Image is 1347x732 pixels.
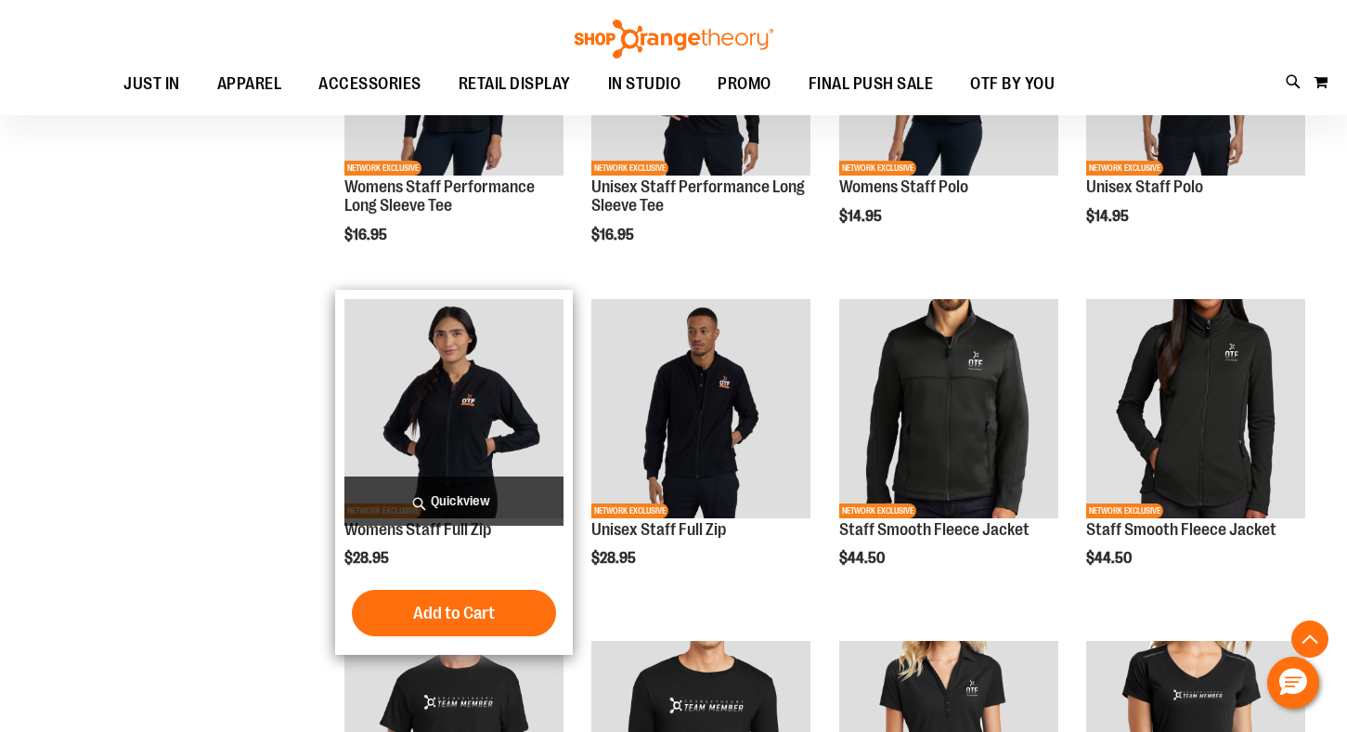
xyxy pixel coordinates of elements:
[809,63,934,105] span: FINAL PUSH SALE
[1086,161,1163,176] span: NETWORK EXCLUSIVE
[839,208,885,225] span: $14.95
[123,63,180,105] span: JUST IN
[591,299,810,521] a: Unisex Staff Full ZipNETWORK EXCLUSIVE
[591,299,810,518] img: Unisex Staff Full Zip
[1267,657,1319,709] button: Hello, have a question? Let’s chat.
[839,299,1058,521] a: Product image for Smooth Fleece JacketNETWORK EXCLUSIVE
[589,63,700,105] a: IN STUDIO
[318,63,421,105] span: ACCESSORIES
[699,63,790,106] a: PROMO
[344,161,421,176] span: NETWORK EXCLUSIVE
[839,550,887,567] span: $44.50
[830,290,1068,615] div: product
[1291,621,1328,658] button: Back To Top
[344,299,563,521] a: Womens Staff Full ZipNETWORK EXCLUSIVE
[1086,299,1305,518] img: Product image for Smooth Fleece Jacket
[839,520,1030,539] a: Staff Smooth Fleece Jacket
[839,503,916,518] span: NETWORK EXCLUSIVE
[1077,290,1315,615] div: product
[970,63,1055,105] span: OTF BY YOU
[352,590,556,636] button: Add to Cart
[790,63,952,106] a: FINAL PUSH SALE
[217,63,282,105] span: APPAREL
[1086,208,1132,225] span: $14.95
[1086,503,1163,518] span: NETWORK EXCLUSIVE
[591,550,639,567] span: $28.95
[718,63,771,105] span: PROMO
[582,290,820,615] div: product
[591,177,805,215] a: Unisex Staff Performance Long Sleeve Tee
[1086,550,1134,567] span: $44.50
[839,299,1058,518] img: Product image for Smooth Fleece Jacket
[199,63,301,106] a: APPAREL
[344,177,535,215] a: Womens Staff Performance Long Sleeve Tee
[839,161,916,176] span: NETWORK EXCLUSIVE
[440,63,589,106] a: RETAIL DISPLAY
[591,520,726,539] a: Unisex Staff Full Zip
[459,63,571,105] span: RETAIL DISPLAY
[300,63,440,106] a: ACCESSORIES
[344,520,491,539] a: Womens Staff Full Zip
[1086,520,1276,539] a: Staff Smooth Fleece Jacket
[591,161,668,176] span: NETWORK EXCLUSIVE
[591,503,668,518] span: NETWORK EXCLUSIVE
[1086,177,1203,196] a: Unisex Staff Polo
[1086,299,1305,521] a: Product image for Smooth Fleece JacketNETWORK EXCLUSIVE
[344,477,563,526] a: Quickview
[839,177,968,196] a: Womens Staff Polo
[572,20,776,59] img: Shop Orangetheory
[335,290,573,656] div: product
[344,299,563,518] img: Womens Staff Full Zip
[344,550,392,567] span: $28.95
[344,227,390,243] span: $16.95
[952,63,1073,106] a: OTF BY YOU
[413,603,495,623] span: Add to Cart
[608,63,681,105] span: IN STUDIO
[591,227,637,243] span: $16.95
[105,63,199,106] a: JUST IN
